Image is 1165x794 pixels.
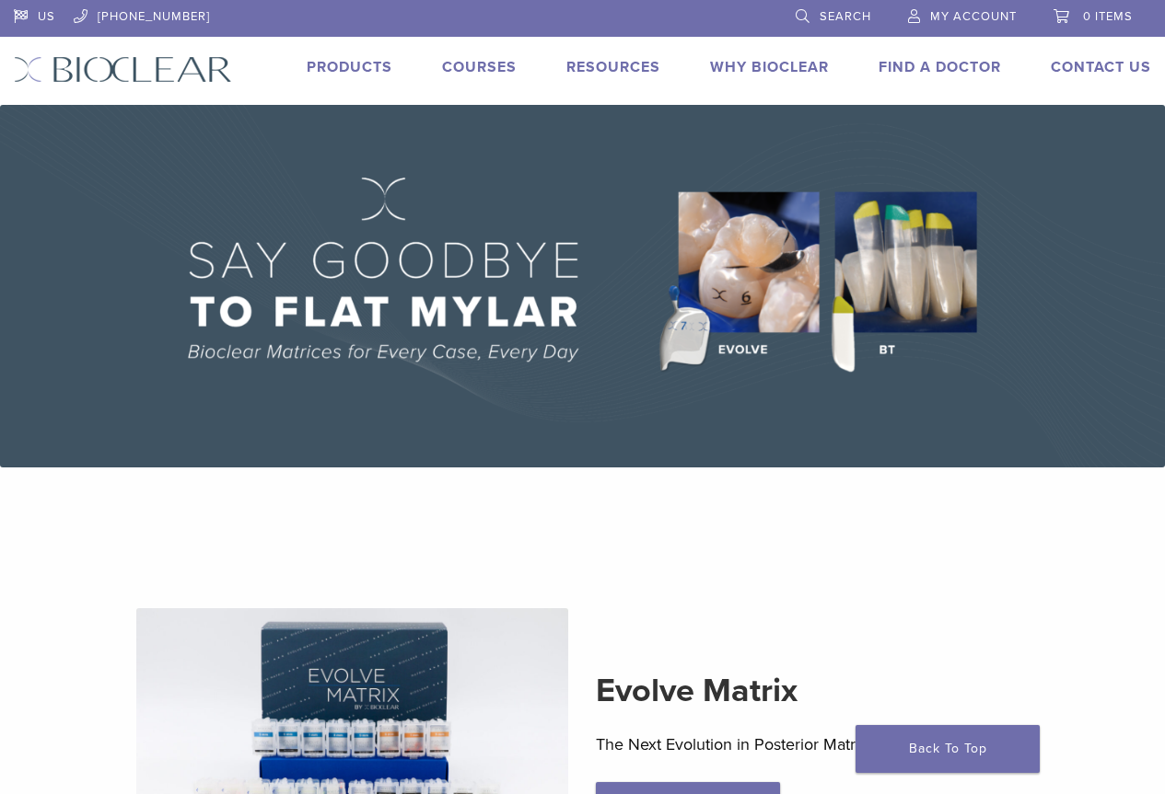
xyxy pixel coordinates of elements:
a: Why Bioclear [710,58,829,76]
img: Bioclear [14,56,232,83]
h2: Evolve Matrix [596,669,1029,713]
a: Contact Us [1051,58,1151,76]
p: The Next Evolution in Posterior Matrices [596,731,1029,758]
a: Resources [566,58,660,76]
span: Search [820,9,871,24]
a: Products [307,58,392,76]
a: Back To Top [856,725,1040,773]
a: Find A Doctor [879,58,1001,76]
span: 0 items [1083,9,1133,24]
span: My Account [930,9,1017,24]
a: Courses [442,58,517,76]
